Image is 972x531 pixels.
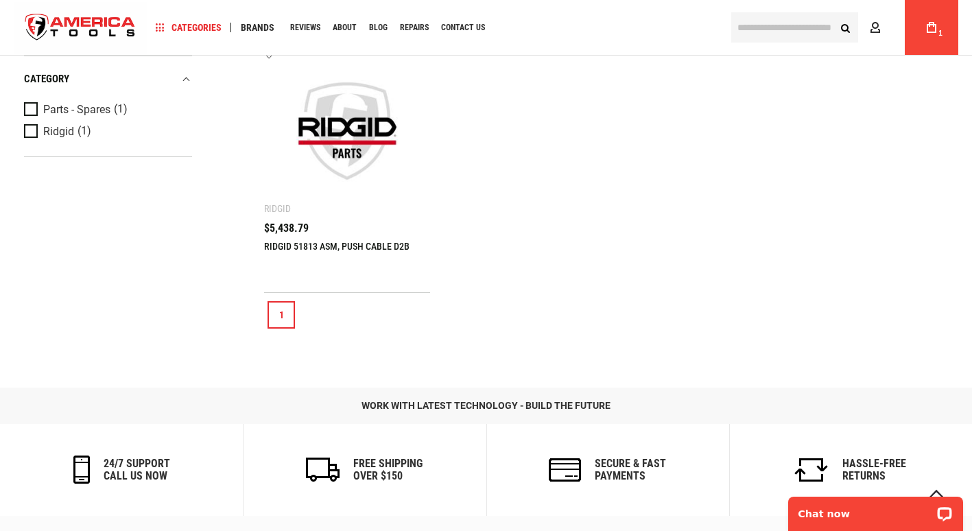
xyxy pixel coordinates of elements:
span: Reviews [290,23,320,32]
a: 1 [268,301,295,329]
a: Parts - Spares (1) [24,102,189,117]
span: Categories [156,23,222,32]
h6: Hassle-Free Returns [842,458,906,482]
span: Contact Us [441,23,485,32]
div: Product Filters [24,55,192,156]
a: store logo [14,2,147,54]
div: category [24,69,192,88]
a: Categories [150,19,228,37]
span: $5,438.79 [264,223,309,234]
span: Blog [369,23,388,32]
span: About [333,23,357,32]
h6: Free Shipping Over $150 [353,458,423,482]
img: RIDGID 51813 ASM, PUSH CABLE D2B [278,62,416,200]
span: (1) [114,104,128,115]
a: Ridgid (1) [24,123,189,139]
span: Ridgid [43,125,74,137]
button: Search [832,14,858,40]
a: Contact Us [435,19,491,37]
a: About [327,19,363,37]
div: Ridgid [264,203,291,214]
a: Repairs [394,19,435,37]
span: (1) [78,126,91,137]
iframe: LiveChat chat widget [779,488,972,531]
img: America Tools [14,2,147,54]
a: Reviews [284,19,327,37]
h6: 24/7 support call us now [104,458,170,482]
span: Parts - Spares [43,103,110,115]
span: 1 [938,29,943,37]
span: Repairs [400,23,429,32]
span: Brands [241,23,274,32]
a: Brands [235,19,281,37]
a: RIDGID 51813 ASM, PUSH CABLE D2B [264,241,410,252]
a: Blog [363,19,394,37]
h6: secure & fast payments [595,458,666,482]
